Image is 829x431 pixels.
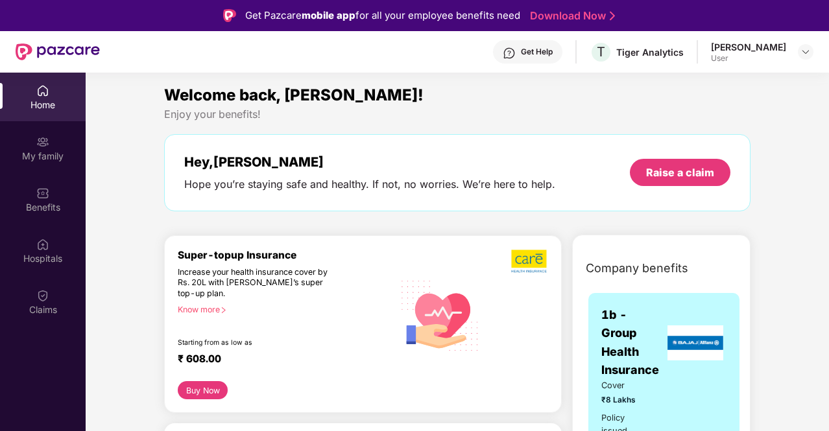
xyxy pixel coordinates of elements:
[223,9,236,22] img: Logo
[800,47,811,57] img: svg+xml;base64,PHN2ZyBpZD0iRHJvcGRvd24tMzJ4MzIiIHhtbG5zPSJodHRwOi8vd3d3LnczLm9yZy8yMDAwL3N2ZyIgd2...
[184,154,555,170] div: Hey, [PERSON_NAME]
[586,259,688,277] span: Company benefits
[178,381,228,399] button: Buy Now
[511,249,548,274] img: b5dec4f62d2307b9de63beb79f102df3.png
[610,9,615,23] img: Stroke
[178,338,339,347] div: Starting from as low as
[220,307,227,314] span: right
[164,86,424,104] span: Welcome back, [PERSON_NAME]!
[178,305,386,314] div: Know more
[36,289,49,302] img: svg+xml;base64,PHN2ZyBpZD0iQ2xhaW0iIHhtbG5zPSJodHRwOi8vd3d3LnczLm9yZy8yMDAwL3N2ZyIgd2lkdGg9IjIwIi...
[711,53,786,64] div: User
[646,165,714,180] div: Raise a claim
[178,353,381,368] div: ₹ 608.00
[36,84,49,97] img: svg+xml;base64,PHN2ZyBpZD0iSG9tZSIgeG1sbnM9Imh0dHA6Ly93d3cudzMub3JnLzIwMDAvc3ZnIiB3aWR0aD0iMjAiIG...
[16,43,100,60] img: New Pazcare Logo
[601,306,664,379] span: 1b - Group Health Insurance
[597,44,605,60] span: T
[245,8,520,23] div: Get Pazcare for all your employee benefits need
[178,267,338,299] div: Increase your health insurance cover by Rs. 20L with [PERSON_NAME]’s super top-up plan.
[711,41,786,53] div: [PERSON_NAME]
[601,379,649,392] span: Cover
[503,47,516,60] img: svg+xml;base64,PHN2ZyBpZD0iSGVscC0zMngzMiIgeG1sbnM9Imh0dHA6Ly93d3cudzMub3JnLzIwMDAvc3ZnIiB3aWR0aD...
[616,46,684,58] div: Tiger Analytics
[184,178,555,191] div: Hope you’re staying safe and healthy. If not, no worries. We’re here to help.
[36,187,49,200] img: svg+xml;base64,PHN2ZyBpZD0iQmVuZWZpdHMiIHhtbG5zPSJodHRwOi8vd3d3LnczLm9yZy8yMDAwL3N2ZyIgd2lkdGg9Ij...
[302,9,355,21] strong: mobile app
[667,325,723,360] img: insurerLogo
[164,108,751,121] div: Enjoy your benefits!
[178,249,394,261] div: Super-topup Insurance
[36,135,49,148] img: svg+xml;base64,PHN2ZyB3aWR0aD0iMjAiIGhlaWdodD0iMjAiIHZpZXdCb3g9IjAgMCAyMCAyMCIgZmlsbD0ibm9uZSIgeG...
[521,47,553,57] div: Get Help
[36,238,49,251] img: svg+xml;base64,PHN2ZyBpZD0iSG9zcGl0YWxzIiB4bWxucz0iaHR0cDovL3d3dy53My5vcmcvMjAwMC9zdmciIHdpZHRoPS...
[394,268,487,362] img: svg+xml;base64,PHN2ZyB4bWxucz0iaHR0cDovL3d3dy53My5vcmcvMjAwMC9zdmciIHhtbG5zOnhsaW5rPSJodHRwOi8vd3...
[601,394,649,406] span: ₹8 Lakhs
[530,9,611,23] a: Download Now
